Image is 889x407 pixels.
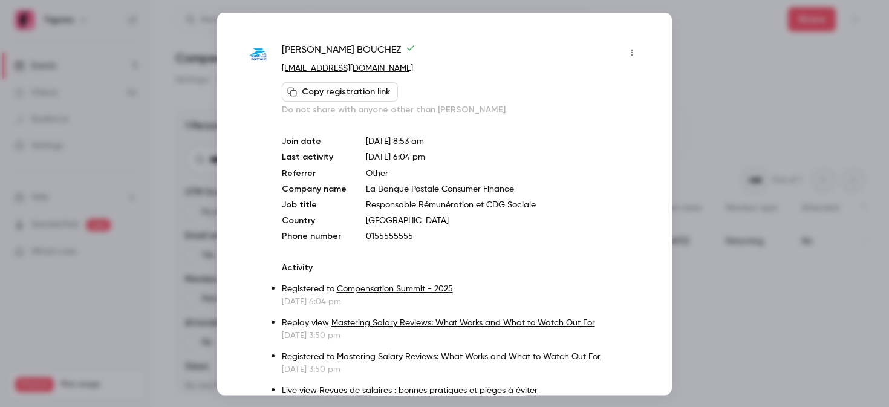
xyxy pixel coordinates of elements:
p: Country [282,214,347,226]
p: Job title [282,198,347,210]
p: Referrer [282,167,347,179]
a: [EMAIL_ADDRESS][DOMAIN_NAME] [282,63,413,72]
p: Do not share with anyone other than [PERSON_NAME] [282,103,642,116]
p: Live view [282,384,642,397]
p: [GEOGRAPHIC_DATA] [366,214,642,226]
span: [PERSON_NAME] BOUCHEZ [282,42,415,62]
p: Join date [282,135,347,147]
img: labanquepostale.fr [247,44,270,66]
span: [DATE] 6:04 pm [366,152,425,161]
p: Replay view [282,316,642,329]
p: Responsable Rémunération et CDG Sociale [366,198,642,210]
p: [DATE] 6:04 pm [282,295,642,307]
p: [DATE] 8:53 am [366,135,642,147]
p: Activity [282,261,642,273]
p: Registered to [282,350,642,363]
p: [DATE] 3:50 pm [282,329,642,341]
p: Company name [282,183,347,195]
p: Registered to [282,282,642,295]
p: 0155555555 [366,230,642,242]
a: Compensation Summit - 2025 [337,284,453,293]
button: Copy registration link [282,82,398,101]
p: Phone number [282,230,347,242]
p: La Banque Postale Consumer Finance [366,183,642,195]
p: Other [366,167,642,179]
a: Revues de salaires : bonnes pratiques et pièges à éviter [319,386,538,394]
a: Mastering Salary Reviews: What Works and What to Watch Out For [337,352,601,360]
p: [DATE] 3:50 pm [282,363,642,375]
p: Last activity [282,151,347,163]
a: Mastering Salary Reviews: What Works and What to Watch Out For [331,318,595,327]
